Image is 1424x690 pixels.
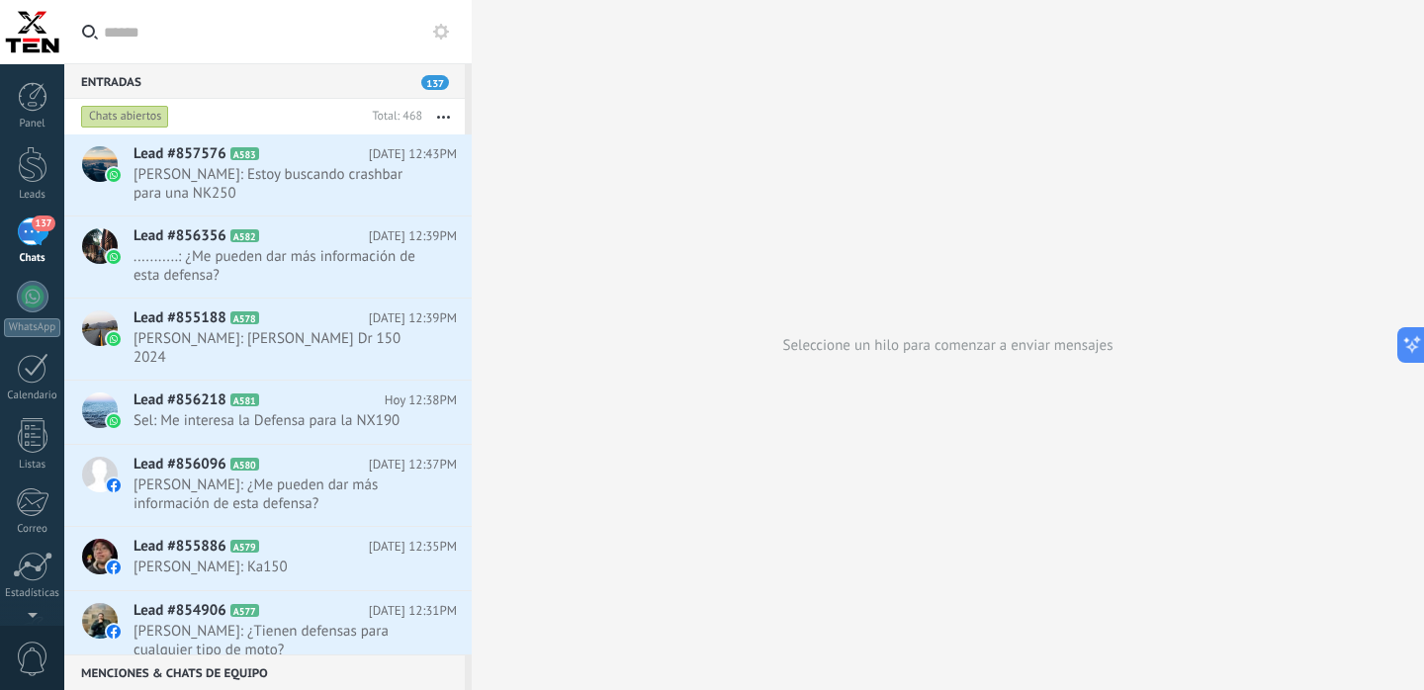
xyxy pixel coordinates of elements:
[133,165,419,203] span: [PERSON_NAME]: Estoy buscando crashbar para una NK250
[133,558,419,576] span: [PERSON_NAME]: Ka150
[107,414,121,428] img: waba.svg
[369,226,457,246] span: [DATE] 12:39PM
[4,389,61,402] div: Calendario
[369,537,457,557] span: [DATE] 12:35PM
[81,105,169,129] div: Chats abiertos
[64,63,465,99] div: Entradas
[107,478,121,492] img: facebook-sm.svg
[364,107,422,127] div: Total: 468
[64,654,465,690] div: Menciones & Chats de equipo
[64,591,472,672] a: Lead #854906 A577 [DATE] 12:31PM [PERSON_NAME]: ¿Tienen defensas para cualquier tipo de moto?
[107,625,121,639] img: facebook-sm.svg
[133,247,419,285] span: ...........: ¿Me pueden dar más información de esta defensa?
[133,455,226,474] span: Lead #856096
[107,168,121,182] img: waba.svg
[230,393,259,406] span: A581
[107,561,121,574] img: facebook-sm.svg
[133,475,419,513] span: [PERSON_NAME]: ¿Me pueden dar más información de esta defensa?
[133,601,226,621] span: Lead #854906
[4,118,61,130] div: Panel
[133,390,226,410] span: Lead #856218
[385,390,457,410] span: Hoy 12:38PM
[107,332,121,346] img: waba.svg
[4,587,61,600] div: Estadísticas
[133,308,226,328] span: Lead #855188
[4,459,61,472] div: Listas
[64,216,472,298] a: Lead #856356 A582 [DATE] 12:39PM ...........: ¿Me pueden dar más información de esta defensa?
[230,458,259,471] span: A580
[4,523,61,536] div: Correo
[64,527,472,590] a: Lead #855886 A579 [DATE] 12:35PM [PERSON_NAME]: Ka150
[230,147,259,160] span: A583
[133,144,226,164] span: Lead #857576
[230,229,259,242] span: A582
[421,75,449,90] span: 137
[64,445,472,526] a: Lead #856096 A580 [DATE] 12:37PM [PERSON_NAME]: ¿Me pueden dar más información de esta defensa?
[64,299,472,380] a: Lead #855188 A578 [DATE] 12:39PM [PERSON_NAME]: [PERSON_NAME] Dr 150 2024
[422,99,465,134] button: Más
[107,250,121,264] img: waba.svg
[4,189,61,202] div: Leads
[133,329,419,367] span: [PERSON_NAME]: [PERSON_NAME] Dr 150 2024
[32,216,54,231] span: 137
[230,311,259,324] span: A578
[4,252,61,265] div: Chats
[64,381,472,444] a: Lead #856218 A581 Hoy 12:38PM Sel: Me interesa la Defensa para la NX190
[230,540,259,553] span: A579
[64,134,472,216] a: Lead #857576 A583 [DATE] 12:43PM [PERSON_NAME]: Estoy buscando crashbar para una NK250
[369,601,457,621] span: [DATE] 12:31PM
[369,455,457,474] span: [DATE] 12:37PM
[369,144,457,164] span: [DATE] 12:43PM
[230,604,259,617] span: A577
[133,226,226,246] span: Lead #856356
[369,308,457,328] span: [DATE] 12:39PM
[4,318,60,337] div: WhatsApp
[133,622,419,659] span: [PERSON_NAME]: ¿Tienen defensas para cualquier tipo de moto?
[133,537,226,557] span: Lead #855886
[133,411,419,430] span: Sel: Me interesa la Defensa para la NX190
